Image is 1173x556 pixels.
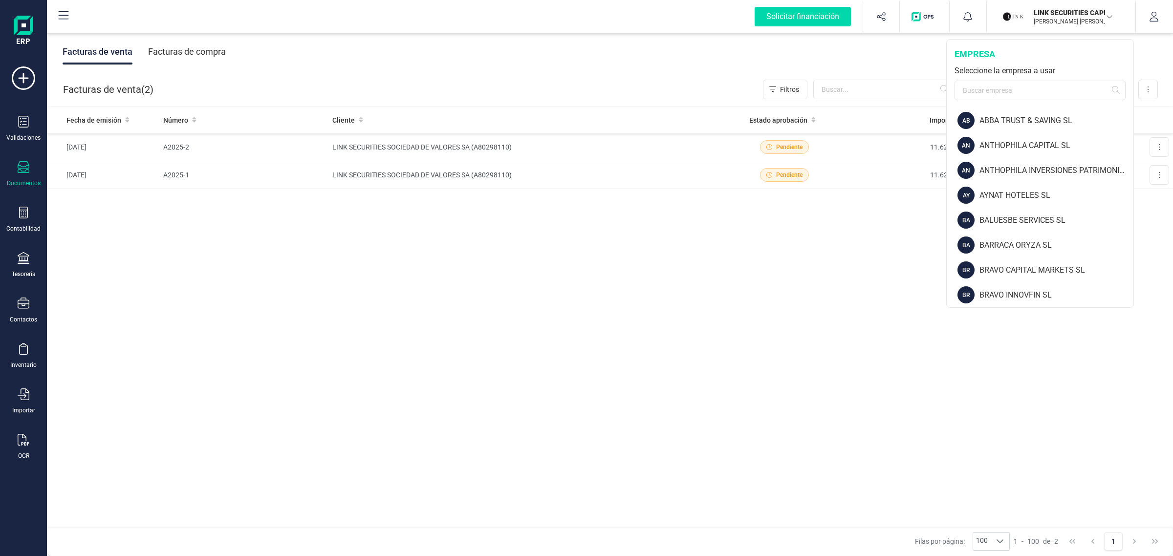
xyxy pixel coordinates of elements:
span: 100 [1027,536,1039,546]
div: BA [957,236,975,254]
div: Facturas de venta [63,39,132,64]
div: Filas por página: [915,532,1010,551]
div: AN [957,137,975,154]
div: Facturas de venta ( ) [63,80,153,99]
div: Contabilidad [6,225,41,233]
button: Last Page [1146,532,1164,551]
td: LINK SECURITIES SOCIEDAD DE VALORES SA (A80298110) [328,161,722,189]
span: 2 [145,83,150,96]
div: BR [957,261,975,278]
button: Previous Page [1084,532,1102,551]
button: Filtros [763,80,807,99]
div: ANTHOPHILA INVERSIONES PATRIMONIALES SL [979,165,1133,176]
button: LILINK SECURITIES CAPITAL SL[PERSON_NAME] [PERSON_NAME] [999,1,1124,32]
button: Solicitar financiación [743,1,863,32]
div: BA [957,212,975,229]
div: empresa [955,47,1126,61]
img: Logo Finanedi [14,16,33,47]
input: Buscar empresa [955,81,1126,100]
td: 11.620,39 € [846,161,970,189]
span: de [1043,536,1050,546]
div: AB [957,112,975,129]
span: Filtros [780,85,799,94]
img: LI [1002,6,1024,27]
div: AN [957,162,975,179]
input: Buscar... [813,80,954,99]
span: Pendiente [776,171,803,179]
div: OCR [18,452,29,460]
td: [DATE] [47,133,159,161]
span: Fecha de emisión [66,115,121,125]
span: Pendiente [776,143,803,151]
div: Seleccione la empresa a usar [955,65,1126,77]
div: Documentos [7,179,41,187]
button: Page 1 [1104,532,1123,551]
div: BR [957,286,975,303]
div: AY [957,187,975,204]
div: Facturas de compra [148,39,226,64]
span: Estado aprobación [749,115,807,125]
img: Logo de OPS [912,12,937,21]
span: Cliente [332,115,355,125]
span: 100 [973,533,991,550]
div: BRAVO CAPITAL MARKETS SL [979,264,1133,276]
td: 11.620,39 € [846,133,970,161]
div: Inventario [10,361,37,369]
td: A2025-1 [159,161,328,189]
div: BALUESBE SERVICES SL [979,214,1133,226]
div: ABBA TRUST & SAVING SL [979,115,1133,127]
span: 2 [1054,536,1058,546]
div: BRAVO INNOVFIN SL [979,289,1133,301]
span: 1 [1014,536,1018,546]
td: LINK SECURITIES SOCIEDAD DE VALORES SA (A80298110) [328,133,722,161]
div: Solicitar financiación [755,7,851,26]
p: LINK SECURITIES CAPITAL SL [1034,8,1112,18]
button: First Page [1063,532,1082,551]
div: - [1014,536,1058,546]
span: Número [163,115,188,125]
span: Importe [930,115,954,125]
button: Next Page [1125,532,1144,551]
div: Validaciones [6,134,41,142]
div: Importar [12,406,35,414]
div: Contactos [10,316,37,323]
div: ANTHOPHILA CAPITAL SL [979,140,1133,151]
p: [PERSON_NAME] [PERSON_NAME] [1034,18,1112,25]
button: Logo de OPS [906,1,943,32]
td: [DATE] [47,161,159,189]
div: Tesorería [12,270,36,278]
div: BARRACA ORYZA SL [979,239,1133,251]
td: A2025-2 [159,133,328,161]
div: AYNAT HOTELES SL [979,190,1133,201]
